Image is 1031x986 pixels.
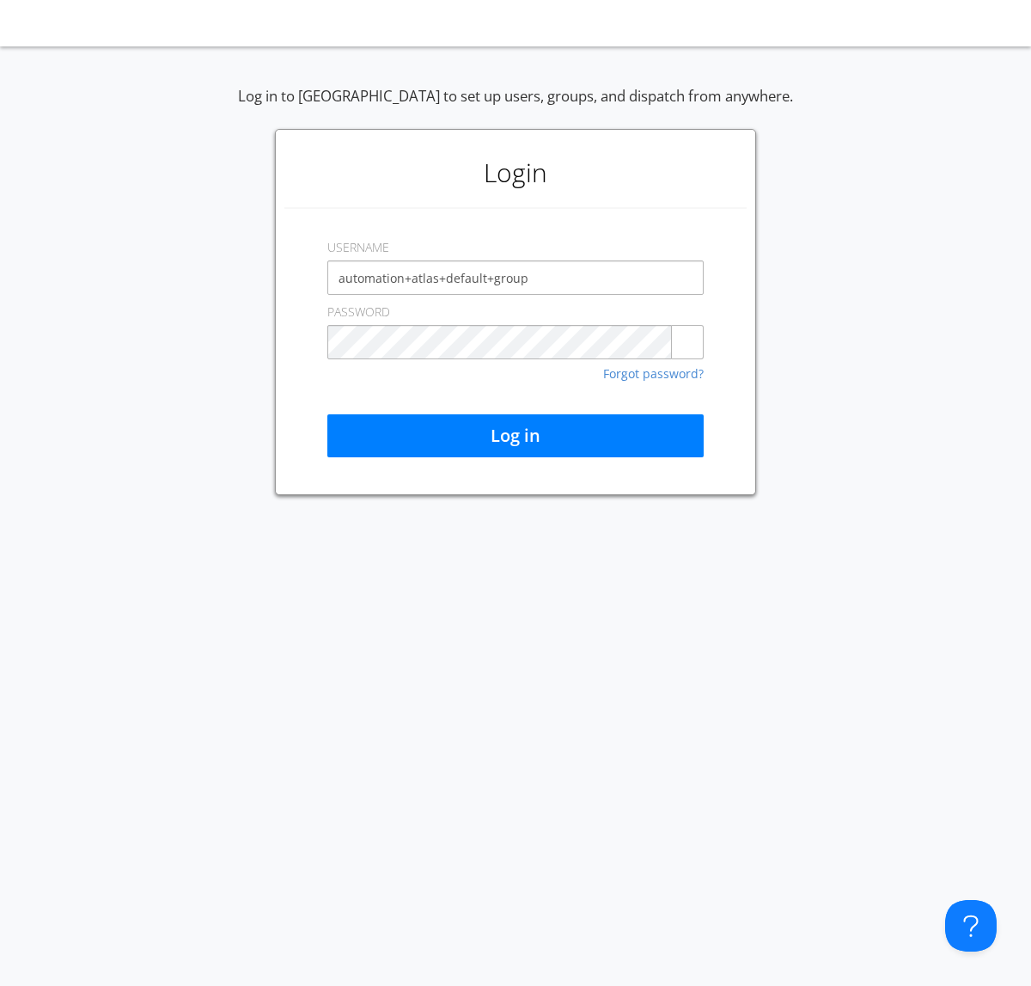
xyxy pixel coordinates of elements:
input: Password [327,325,672,359]
label: PASSWORD [327,303,390,321]
a: Forgot password? [603,368,704,380]
h1: Login [284,138,747,207]
img: eye.svg [677,334,698,354]
div: Log in to [GEOGRAPHIC_DATA] to set up users, groups, and dispatch from anywhere. [238,86,793,129]
button: Log in [327,414,704,457]
button: Show Password [672,325,704,359]
label: USERNAME [327,239,389,256]
iframe: Toggle Customer Support [945,900,997,952]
